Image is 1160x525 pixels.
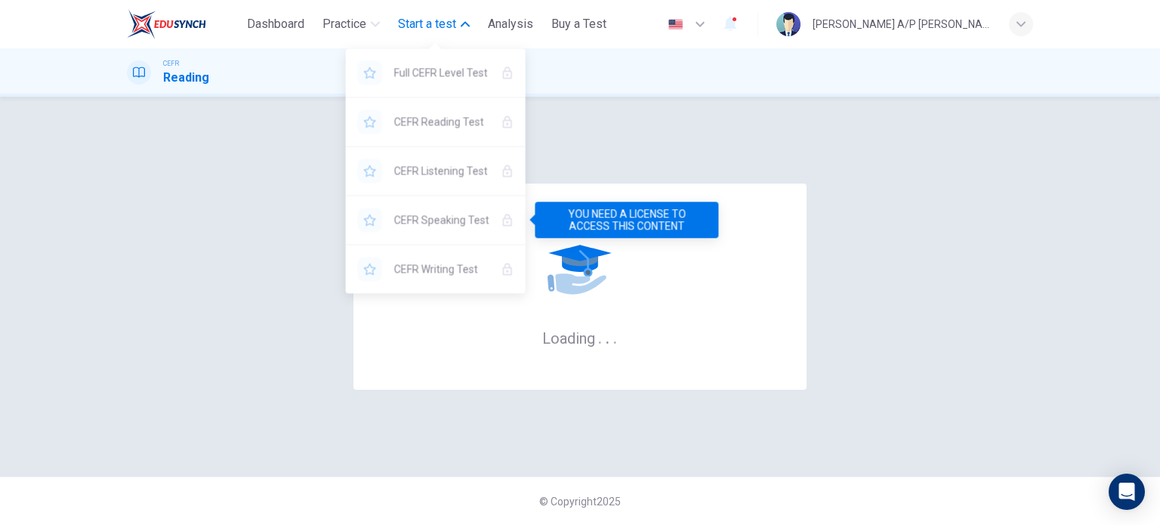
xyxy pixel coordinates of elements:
button: Dashboard [241,11,310,38]
div: YOU NEED A LICENSE TO ACCESS THIS CONTENT [346,245,526,293]
h6: . [597,324,603,349]
img: ELTC logo [127,9,206,39]
div: YOU NEED A LICENSE TO ACCESS THIS CONTENT [346,48,526,97]
h6: . [612,324,618,349]
span: CEFR Speaking Test [394,211,489,229]
a: ELTC logo [127,9,241,39]
span: CEFR Listening Test [394,162,489,180]
img: en [666,19,685,30]
div: [PERSON_NAME] A/P [PERSON_NAME] [813,15,991,33]
h1: Reading [163,69,209,87]
span: Start a test [398,15,456,33]
button: Practice [316,11,386,38]
button: Start a test [392,11,476,38]
span: CEFR Reading Test [394,113,489,131]
span: Practice [322,15,366,33]
h6: Loading [542,328,618,347]
div: YOU NEED A LICENSE TO ACCESS THIS CONTENT [346,147,526,195]
h6: . [605,324,610,349]
div: Open Intercom Messenger [1109,474,1145,510]
div: YOU NEED A LICENSE TO ACCESS THIS CONTENT [535,202,718,238]
button: Buy a Test [545,11,612,38]
span: CEFR Writing Test [394,260,489,278]
button: Analysis [482,11,539,38]
span: CEFR [163,58,179,69]
div: YOU NEED A LICENSE TO ACCESS THIS CONTENT [346,97,526,146]
span: Buy a Test [551,15,606,33]
span: © Copyright 2025 [539,496,621,508]
span: Analysis [488,15,533,33]
span: Dashboard [247,15,304,33]
img: Profile picture [776,12,801,36]
div: YOU NEED A LICENSE TO ACCESS THIS CONTENT [346,196,526,244]
span: Full CEFR Level Test [394,63,489,82]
